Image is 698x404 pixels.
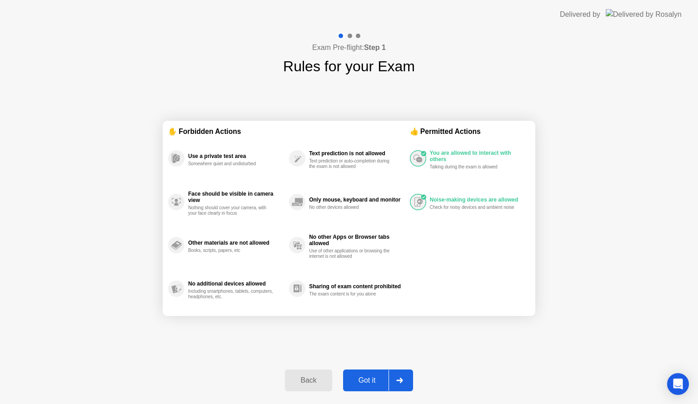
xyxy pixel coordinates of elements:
div: Delivered by [560,9,600,20]
div: Face should be visible in camera view [188,191,284,203]
div: Nothing should cover your camera, with your face clearly in focus [188,205,274,216]
div: Talking during the exam is allowed [430,164,516,170]
div: Including smartphones, tablets, computers, headphones, etc. [188,289,274,300]
b: Step 1 [364,44,386,51]
h1: Rules for your Exam [283,55,415,77]
div: Open Intercom Messenger [667,373,689,395]
div: Check for noisy devices and ambient noise [430,205,516,210]
div: Use a private test area [188,153,284,159]
div: ✋ Forbidden Actions [168,126,410,137]
div: No other Apps or Browser tabs allowed [309,234,405,246]
div: The exam content is for you alone [309,291,395,297]
div: You are allowed to interact with others [430,150,525,163]
h4: Exam Pre-flight: [312,42,386,53]
div: No additional devices allowed [188,281,284,287]
img: Delivered by Rosalyn [606,9,682,20]
div: Text prediction or auto-completion during the exam is not allowed [309,158,395,169]
div: Only mouse, keyboard and monitor [309,197,405,203]
div: Books, scripts, papers, etc [188,248,274,253]
div: Sharing of exam content prohibited [309,283,405,290]
button: Got it [343,370,413,391]
button: Back [285,370,332,391]
div: Other materials are not allowed [188,240,284,246]
div: No other devices allowed [309,205,395,210]
div: Use of other applications or browsing the internet is not allowed [309,248,395,259]
div: Got it [346,376,389,384]
div: Text prediction is not allowed [309,150,405,157]
div: Back [288,376,329,384]
div: 👍 Permitted Actions [410,126,530,137]
div: Somewhere quiet and undisturbed [188,161,274,167]
div: Noise-making devices are allowed [430,197,525,203]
